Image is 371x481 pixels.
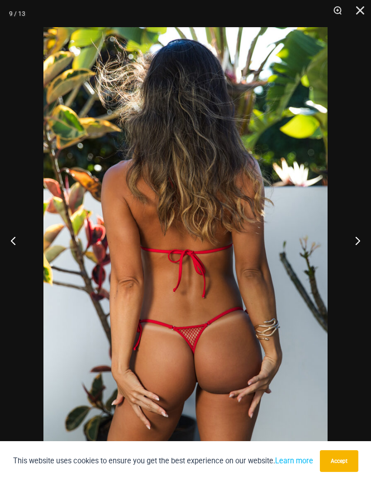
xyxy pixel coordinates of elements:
[9,7,25,20] div: 9 / 13
[43,27,328,454] img: Summer Storm Red 312 Tri Top 449 Thong 04
[13,455,313,467] p: This website uses cookies to ensure you get the best experience on our website.
[337,218,371,263] button: Next
[275,457,313,465] a: Learn more
[320,450,358,472] button: Accept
